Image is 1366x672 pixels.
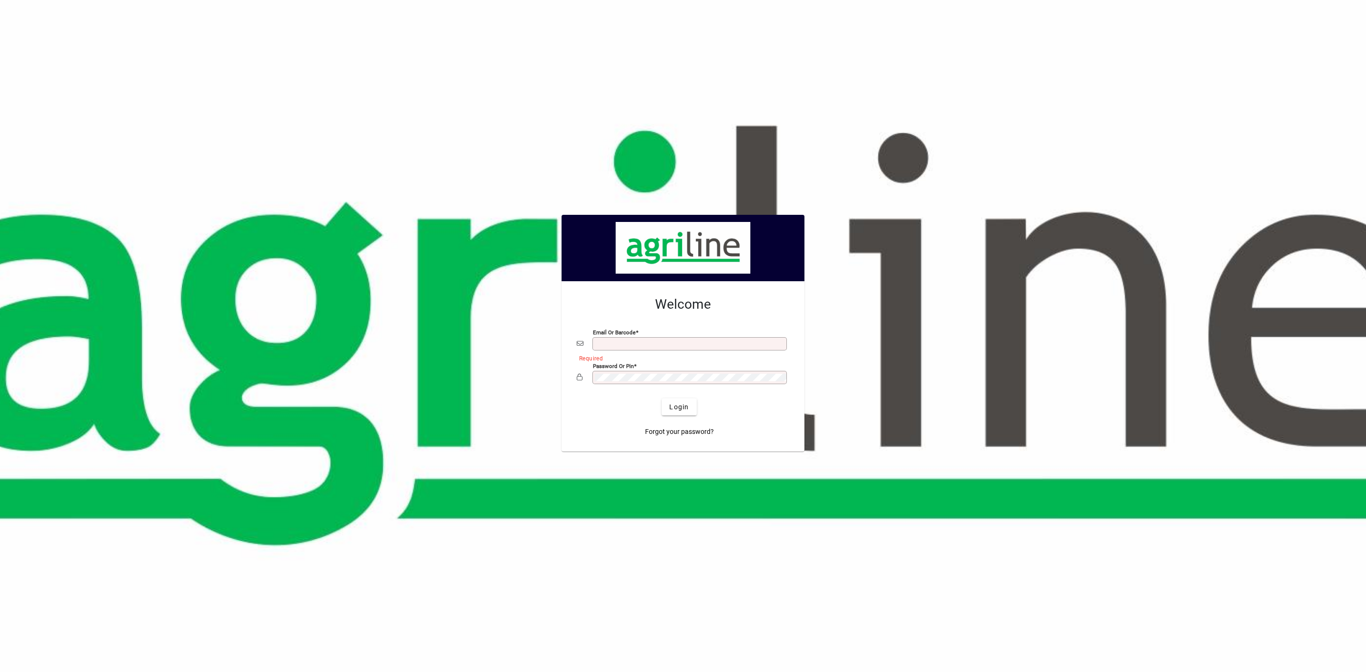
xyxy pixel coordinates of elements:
[641,423,718,440] a: Forgot your password?
[669,402,689,412] span: Login
[577,296,789,313] h2: Welcome
[593,363,634,369] mat-label: Password or Pin
[662,398,696,415] button: Login
[579,353,782,363] mat-error: Required
[645,427,714,437] span: Forgot your password?
[593,329,636,336] mat-label: Email or Barcode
